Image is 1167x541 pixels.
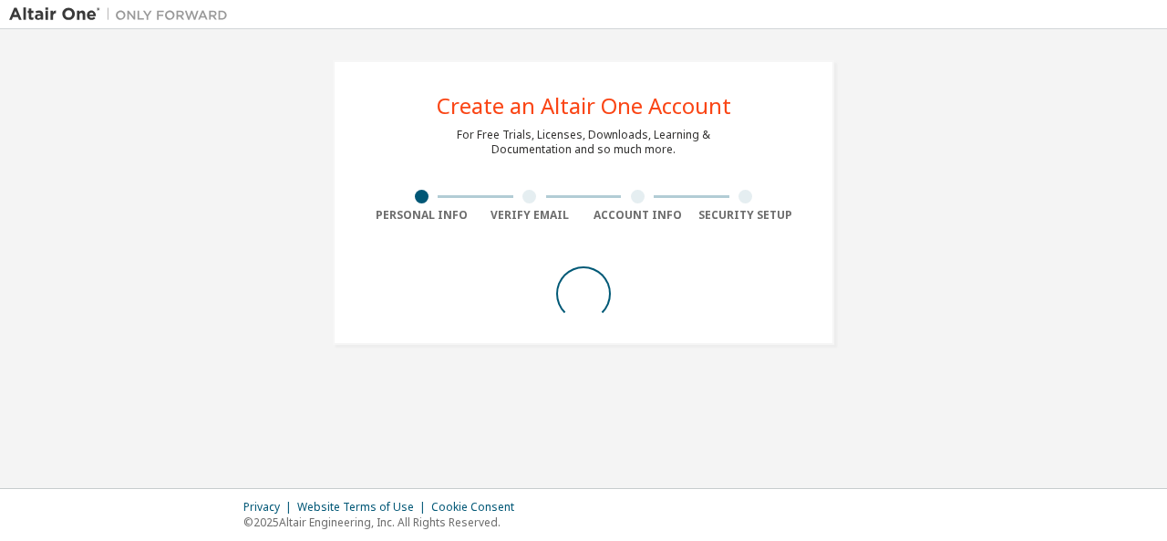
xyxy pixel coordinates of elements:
div: Personal Info [367,208,476,223]
p: © 2025 Altair Engineering, Inc. All Rights Reserved. [243,515,525,530]
div: Verify Email [476,208,584,223]
div: Security Setup [692,208,800,223]
img: Altair One [9,5,237,24]
div: Account Info [583,208,692,223]
div: Cookie Consent [431,500,525,515]
div: Create an Altair One Account [437,95,731,117]
div: Privacy [243,500,297,515]
div: Website Terms of Use [297,500,431,515]
div: For Free Trials, Licenses, Downloads, Learning & Documentation and so much more. [457,128,710,157]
